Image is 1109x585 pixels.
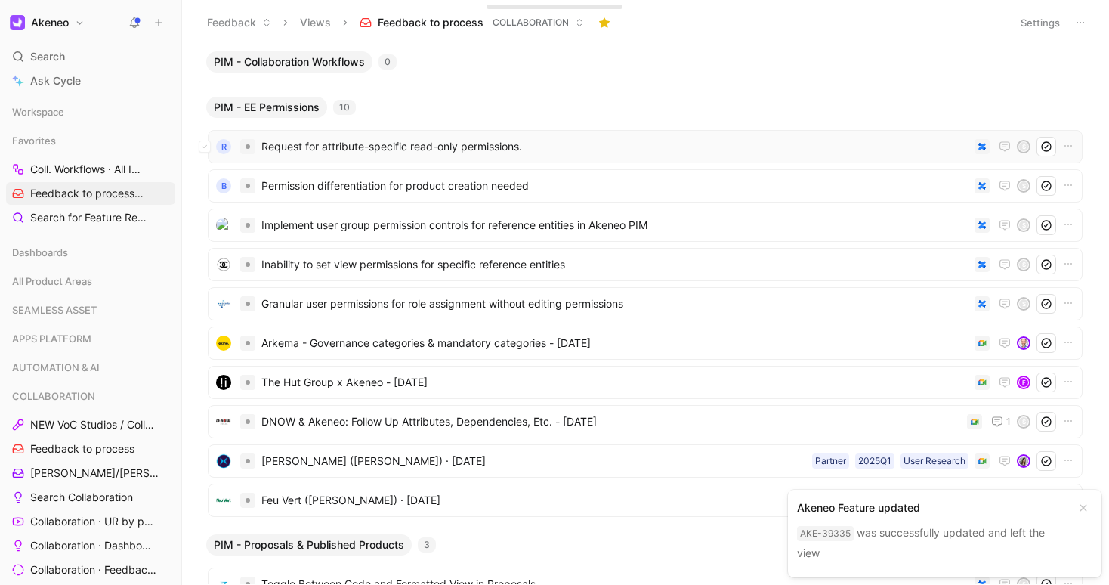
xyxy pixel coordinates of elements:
span: Search [30,48,65,66]
span: Favorites [12,133,56,148]
span: Permission differentiation for product creation needed [261,177,968,195]
span: was successfully updated and left the view [797,526,1045,559]
a: Search for Feature Requests [6,206,175,229]
div: B [216,178,231,193]
button: AkeneoAkeneo [6,12,88,33]
span: Feedback to process [378,15,483,30]
a: Collaboration · Feedback by source [6,559,175,581]
div: Partner [815,453,846,469]
span: Dashboards [12,245,68,260]
img: logo [216,453,231,469]
div: SEAMLESS ASSET [6,299,175,321]
div: AUTOMATION & AI [6,356,175,379]
a: logoDNOW & Akeneo: Follow Up Attributes, Dependencies, Etc. - [DATE]1S [208,405,1083,438]
div: Favorites [6,129,175,152]
div: 2025Q1 [858,453,891,469]
div: APPS PLATFORM [6,327,175,350]
img: logo [216,493,231,508]
button: PIM - Collaboration Workflows [206,51,372,73]
a: logoThe Hut Group x Akeneo - [DATE]F [208,366,1083,399]
span: Collaboration · UR by project [30,514,156,529]
img: logo [216,257,231,272]
div: S [1018,220,1029,231]
div: S [1018,141,1029,152]
img: logo [216,336,231,351]
a: Collaboration · UR by project [6,510,175,533]
span: [PERSON_NAME]/[PERSON_NAME] Calls [30,466,159,481]
span: COLLABORATION [493,15,569,30]
div: 10 [333,100,356,115]
div: AUTOMATION & AI [6,356,175,383]
span: DNOW & Akeneo: Follow Up Attributes, Dependencies, Etc. - [DATE] [261,413,961,431]
a: RRequest for attribute-specific read-only permissions.S [208,130,1083,163]
div: All Product Areas [6,270,175,297]
span: SEAMLESS ASSET [12,302,97,317]
span: Workspace [12,104,64,119]
span: Implement user group permission controls for reference entities in Akeneo PIM [261,216,968,234]
button: Settings [1014,12,1067,33]
span: Request for attribute-specific read-only permissions. [261,138,968,156]
button: Feedback to processCOLLABORATION [353,11,591,34]
div: S [1018,259,1029,270]
div: Workspace [6,101,175,123]
span: AUTOMATION & AI [12,360,100,375]
button: Feedback [200,11,278,34]
div: User Research [904,453,965,469]
div: Dashboards [6,241,175,264]
span: 1 [1006,417,1011,426]
button: 1 [988,413,1014,431]
div: 0 [378,54,397,70]
img: logo [216,375,231,390]
button: PIM - Proposals & Published Products [206,534,412,556]
button: Views [293,11,338,34]
span: Feu Vert ([PERSON_NAME]) · [DATE] [261,491,812,509]
div: APPS PLATFORM [6,327,175,354]
a: Coll. Workflows · All IMs [6,158,175,181]
span: Inability to set view permissions for specific reference entities [261,255,968,274]
div: Akeneo Feature updated [797,499,1068,517]
span: PIM - Collaboration Workflows [214,54,365,70]
div: Dashboards [6,241,175,268]
span: [PERSON_NAME] ([PERSON_NAME]) · [DATE] [261,452,806,470]
div: S [1018,181,1029,191]
a: [PERSON_NAME]/[PERSON_NAME] Calls [6,462,175,484]
a: NEW VoC Studios / Collaboration [6,413,175,436]
div: COLLABORATION [6,385,175,407]
a: logoGranular user permissions for role assignment without editing permissionsS [208,287,1083,320]
span: PIM - Proposals & Published Products [214,537,404,552]
span: COLLABORATION [12,388,95,404]
a: Collaboration · Dashboard [6,534,175,557]
div: AKE-39335 [800,526,851,541]
span: Collaboration · Feedback by source [30,562,158,577]
a: Search Collaboration [6,486,175,509]
div: PIM - Collaboration Workflows0 [200,51,1090,85]
div: PIM - EE Permissions10 [200,97,1090,522]
div: Search [6,45,175,68]
span: Coll. Workflows · All IMs [30,162,150,178]
a: Feedback to process [6,438,175,460]
a: BPermission differentiation for product creation neededS [208,169,1083,203]
img: Akeneo [10,15,25,30]
div: SEAMLESS ASSET [6,299,175,326]
a: logo[PERSON_NAME] ([PERSON_NAME]) · [DATE]User Research2025Q1Partneravatar [208,444,1083,478]
span: All Product Areas [12,274,92,289]
span: Feedback to process [30,441,134,457]
span: Search for Feature Requests [30,210,149,226]
h1: Akeneo [31,16,69,29]
a: logoInability to set view permissions for specific reference entitiesS [208,248,1083,281]
span: Search Collaboration [30,490,133,505]
span: APPS PLATFORM [12,331,91,346]
span: Arkema - Governance categories & mandatory categories - [DATE] [261,334,968,352]
a: logoImplement user group permission controls for reference entities in Akeneo PIMS [208,209,1083,242]
div: All Product Areas [6,270,175,292]
span: PIM - EE Permissions [214,100,320,115]
span: Ask Cycle [30,72,81,90]
img: avatar [1018,338,1029,348]
span: Feedback to process [30,186,148,202]
a: logoFeu Vert ([PERSON_NAME]) · [DATE]User Research2025Q1Clientavatar [208,484,1083,517]
span: Collaboration · Dashboard [30,538,155,553]
img: logo [216,296,231,311]
a: logoArkema - Governance categories & mandatory categories - [DATE]avatar [208,327,1083,360]
img: logo [216,218,231,233]
img: avatar [1018,456,1029,466]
